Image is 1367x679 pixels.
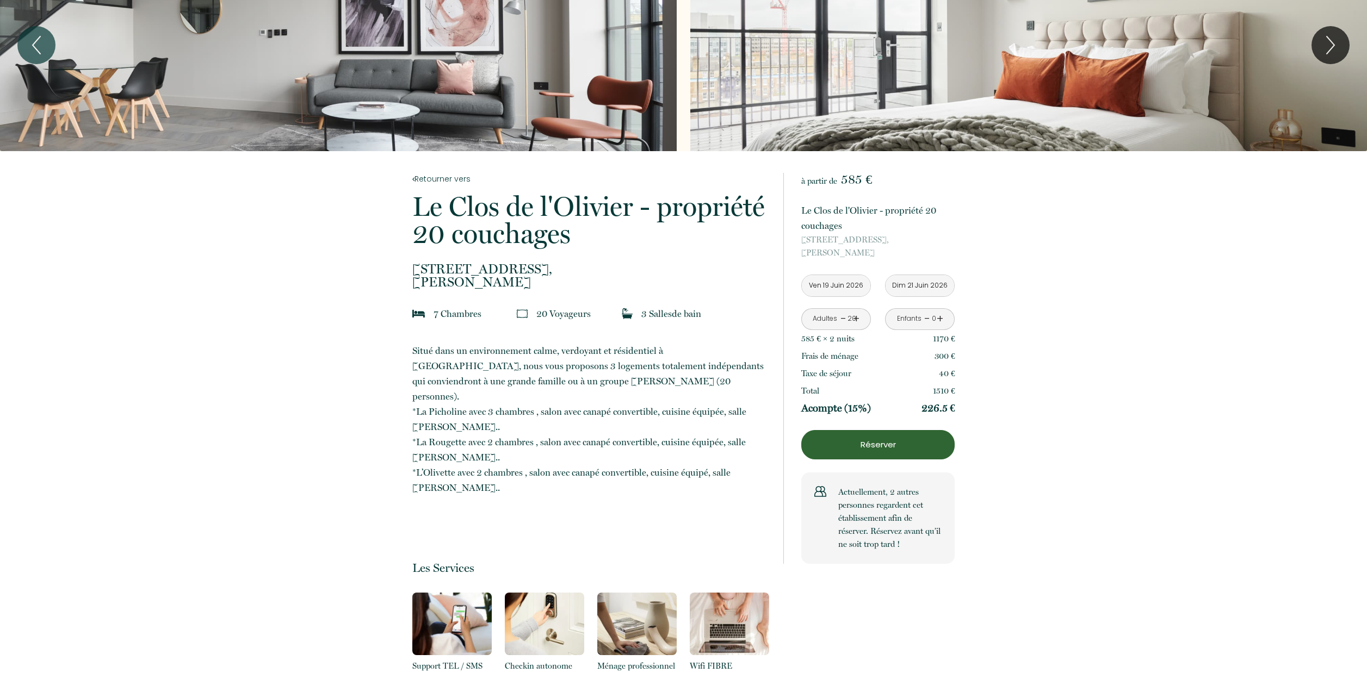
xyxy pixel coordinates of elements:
p: Les Services [412,560,769,575]
p: 7 Chambre [434,306,481,321]
img: 16317119059781.png [505,593,584,655]
div: 0 [931,314,937,324]
p: Le Clos de l'Olivier - propriété 20 couchages [412,193,769,247]
p: 226.5 € [921,402,955,415]
p: Réserver [805,438,951,451]
span: s [587,308,591,319]
iframe: Chat [1321,630,1359,671]
a: Retourner vers [412,173,769,185]
img: 16321164693103.png [412,593,492,655]
p: [PERSON_NAME] [412,263,769,289]
p: Taxe de séjour [801,367,851,380]
a: - [924,310,930,327]
button: Previous [17,26,55,64]
img: guests [517,308,528,319]
span: s [478,308,481,319]
p: Total [801,384,819,397]
a: + [937,310,943,327]
div: Enfants [897,314,921,324]
input: Arrivée [802,275,870,296]
p: Frais de ménage [801,350,858,363]
p: ​Situé dans un environnement calme, verdoyant et résidentiel à [GEOGRAPHIC_DATA], nous vous propo... [412,343,769,495]
p: 1510 € [933,384,955,397]
div: 20 [848,314,853,324]
p: Le Clos de l'Olivier - propriété 20 couchages [801,203,955,233]
p: Ménage professionnel [597,659,677,672]
p: 3 Salle de bain [641,306,701,321]
p: 40 € [939,367,955,380]
p: Support TEL / SMS [412,659,492,672]
button: Next [1312,26,1350,64]
p: 20 Voyageur [536,306,591,321]
div: Adultes [813,314,837,324]
img: 16317118538936.png [690,593,769,655]
p: Acompte (15%) [801,402,871,415]
p: Wifi FIBRE [690,659,769,672]
a: + [853,310,859,327]
span: s [851,334,855,344]
span: s [668,308,672,319]
span: [STREET_ADDRESS], [801,233,955,246]
button: Réserver [801,430,955,459]
span: 585 € [841,172,872,187]
p: 1170 € [933,332,955,345]
span: à partir de [801,176,837,186]
p: Actuellement, 2 autres personnes regardent cet établissement afin de réserver. Réservez avant qu’... [838,485,942,551]
span: [STREET_ADDRESS], [412,263,769,276]
p: [PERSON_NAME] [801,233,955,259]
p: 585 € × 2 nuit [801,332,855,345]
img: 1631711882769.png [597,593,677,655]
p: Checkin autonome [505,659,584,672]
img: users [814,485,826,497]
input: Départ [886,275,954,296]
p: 300 € [935,350,955,363]
a: - [840,310,846,327]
